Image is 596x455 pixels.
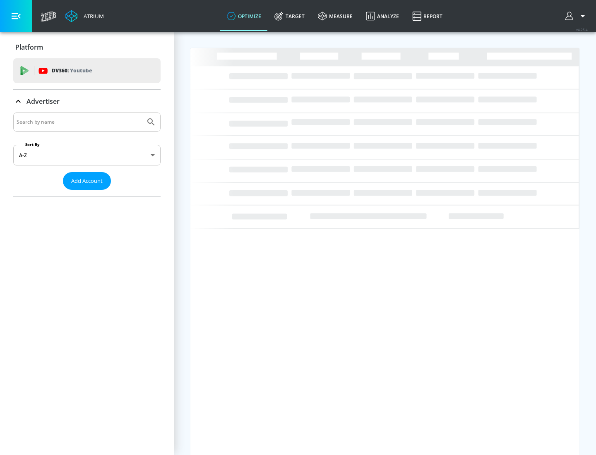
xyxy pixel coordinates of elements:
a: Report [406,1,449,31]
nav: list of Advertiser [13,190,161,196]
span: v 4.25.4 [576,27,588,32]
div: DV360: Youtube [13,58,161,83]
span: Add Account [71,176,103,186]
div: A-Z [13,145,161,165]
div: Advertiser [13,90,161,113]
input: Search by name [17,117,142,127]
label: Sort By [24,142,41,147]
p: Advertiser [26,97,60,106]
p: DV360: [52,66,92,75]
p: Youtube [70,66,92,75]
p: Platform [15,43,43,52]
a: measure [311,1,359,31]
div: Atrium [80,12,104,20]
div: Advertiser [13,113,161,196]
a: Analyze [359,1,406,31]
a: optimize [220,1,268,31]
div: Platform [13,36,161,59]
a: Atrium [65,10,104,22]
a: Target [268,1,311,31]
button: Add Account [63,172,111,190]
